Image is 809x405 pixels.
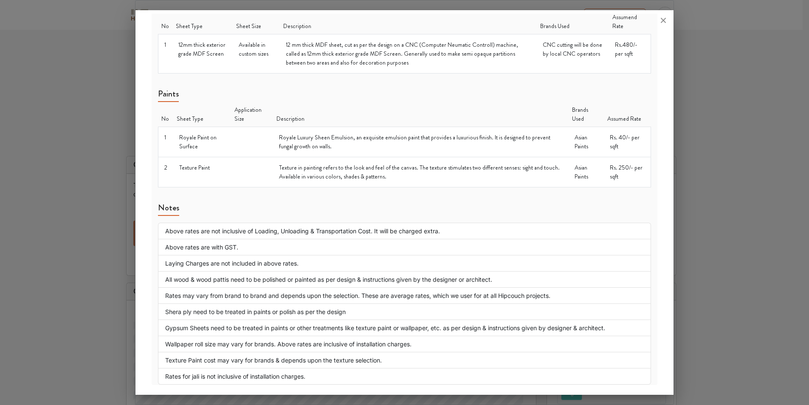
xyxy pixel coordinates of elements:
th: Description [273,102,569,127]
th: Assumed Rate [604,102,651,127]
td: CNC cutting will be done by local CNC operators [537,34,609,74]
li: Rates for jali is not inclusive of installation charges. [158,368,651,385]
li: Gypsum Sheets need to be treated in paints or other treatments like texture paint or wallpaper, e... [158,320,651,336]
td: 1 [158,127,173,157]
li: Above rates are not inclusive of Loading, Unloading & Transportation Cost. It will be charged extra. [158,223,651,239]
td: Royale Luxury Sheen Emulsion, an exquisite emulsion paint that provides a luxurious finish. It is... [273,127,569,157]
td: Texture Paint [173,157,231,187]
td: Texture in painting refers to the look and feel of the canvas. The texture stimulates two differe... [273,157,569,187]
li: Texture Paint cost may vary for brands & depends upon the texture selection. [158,352,651,368]
h5: Paints [158,89,179,102]
td: Available in custom sizes [233,34,280,74]
td: Rs.480/- per sqft [609,34,651,74]
li: Wallpaper roll size may vary for brands. Above rates are inclusive of installation charges. [158,336,651,352]
td: Rs. 40/- per sqft [604,127,651,157]
td: Asian Paints [569,127,604,157]
li: All wood & wood pattis need to be polished or painted as per design & instructions given by the d... [158,272,651,288]
li: Laying Charges are not included in above rates. [158,255,651,272]
h5: Notes [158,203,179,216]
td: 12 mm thick MDF sheet, cut as per the design on a CNC (Computer Neumatic Controll) machine, calle... [280,34,537,74]
th: Brands Used [569,102,604,127]
li: Rates may vary from brand to brand and depends upon the selection. These are average rates, which... [158,288,651,304]
td: 1 [158,34,172,74]
td: Rs. 250/- per sqft [604,157,651,187]
th: Application Size [231,102,273,127]
td: 2 [158,157,173,187]
td: Royale Paint on Surface [173,127,231,157]
th: No [158,102,173,127]
td: Asian Paints [569,157,604,187]
td: 12mm thick exterior grade MDF Screen [172,34,233,74]
li: Shera ply need to be treated in paints or polish as per the design [158,304,651,320]
li: Above rates are with GST. [158,239,651,255]
th: Sheet Type [173,102,231,127]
